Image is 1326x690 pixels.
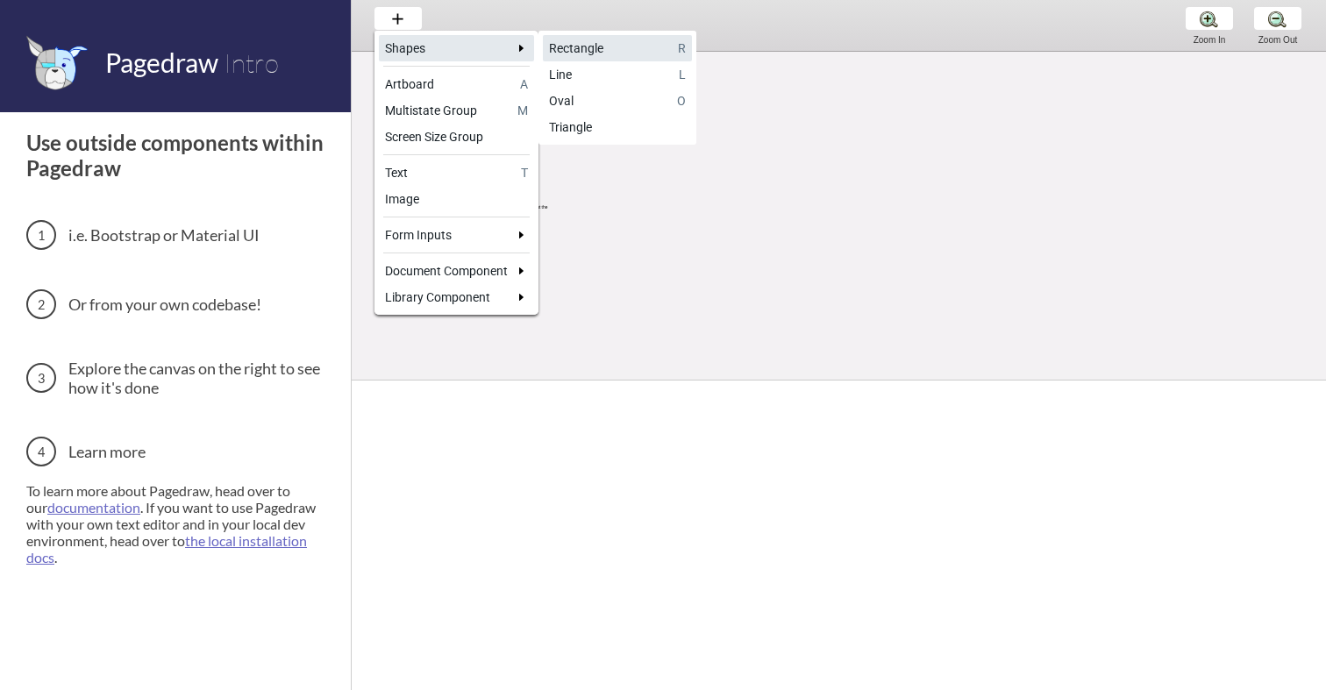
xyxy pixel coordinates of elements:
[385,262,508,280] div: Document Component
[549,92,671,110] div: Oval
[385,102,511,119] div: Multistate Group
[677,92,686,110] span: O
[385,190,528,208] div: Image
[549,66,673,83] div: Line
[520,75,528,93] span: A
[385,226,508,244] div: Form Inputs
[385,39,508,57] div: Shapes
[517,102,528,119] span: M
[385,75,514,93] div: Artboard
[549,118,686,136] div: Triangle
[521,164,528,181] span: T
[385,288,508,306] div: Library Component
[678,39,686,57] span: R
[679,66,686,83] span: L
[385,128,528,146] div: Screen Size Group
[549,39,672,57] div: Rectangle
[385,164,515,181] div: Text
